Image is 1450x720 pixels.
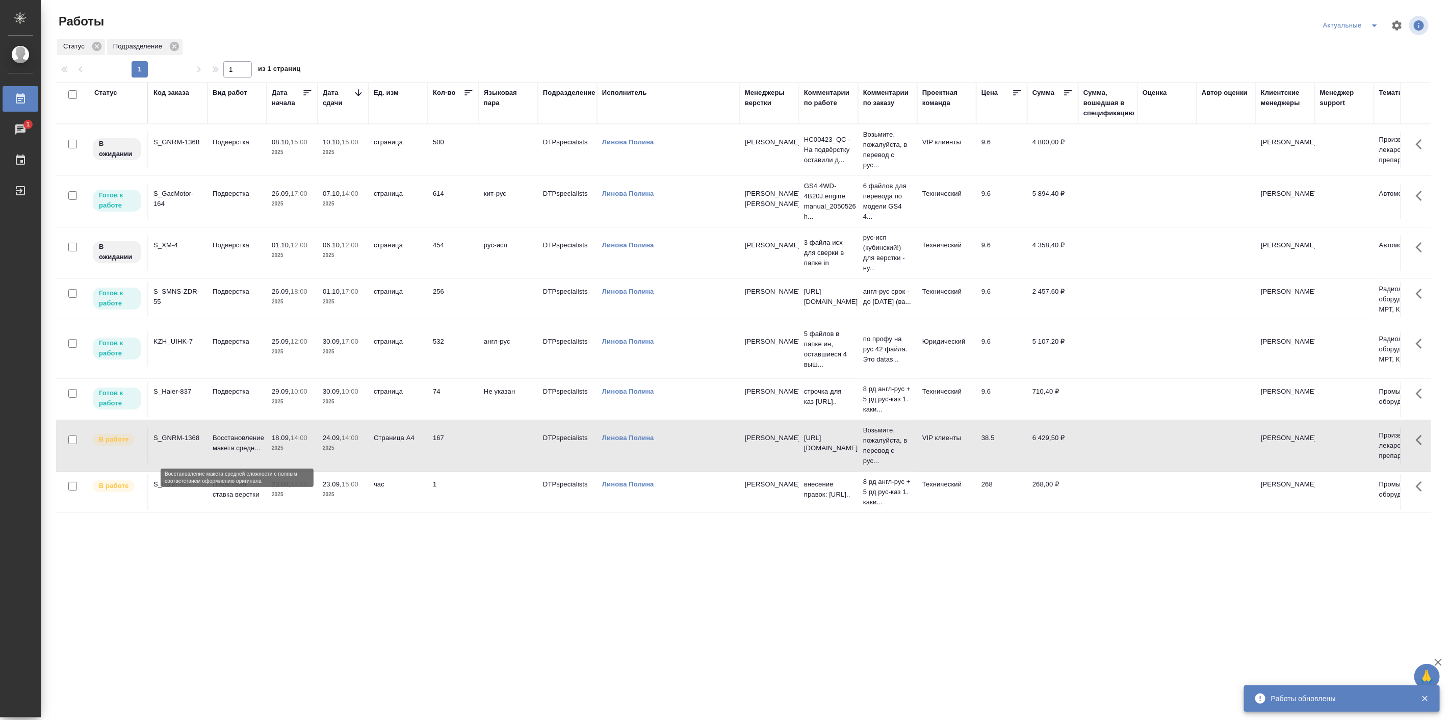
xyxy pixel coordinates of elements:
[153,337,202,347] div: KZH_UIHK-7
[804,181,853,222] p: GS4 4WD-4B20J engine manual_2050526 h...
[602,190,654,197] a: Линова Полина
[99,434,128,445] p: В работе
[1409,16,1431,35] span: Посмотреть информацию
[1202,88,1248,98] div: Автор оценки
[917,381,976,417] td: Технический
[745,387,794,397] p: [PERSON_NAME]
[272,199,313,209] p: 2025
[602,388,654,395] a: Линова Полина
[479,235,538,271] td: рус-исп
[804,479,853,500] p: внесение правок: [URL]..
[272,443,313,453] p: 2025
[1256,281,1315,317] td: [PERSON_NAME]
[1271,693,1406,704] div: Работы обновлены
[272,297,313,307] p: 2025
[804,88,853,108] div: Комментарии по работе
[342,138,358,146] p: 15:00
[1414,694,1435,703] button: Закрыть
[272,490,313,500] p: 2025
[369,132,428,168] td: страница
[1379,189,1428,199] p: Автомобилестроение
[291,480,307,488] p: 14:00
[1256,331,1315,367] td: [PERSON_NAME]
[917,474,976,510] td: Технический
[1256,474,1315,510] td: [PERSON_NAME]
[272,434,291,442] p: 18.09,
[1027,184,1078,219] td: 5 894,40 ₽
[1379,284,1428,315] p: Радиологическое оборудование: МРТ, КТ...
[63,41,88,52] p: Статус
[369,474,428,510] td: час
[323,241,342,249] p: 06.10,
[745,189,794,209] p: [PERSON_NAME], [PERSON_NAME]
[981,88,998,98] div: Цена
[602,288,654,295] a: Линова Полина
[3,117,38,142] a: 1
[428,428,479,464] td: 167
[538,331,597,367] td: DTPspecialists
[1032,88,1054,98] div: Сумма
[602,480,654,488] a: Линова Полина
[291,138,307,146] p: 15:00
[369,235,428,271] td: страница
[213,479,262,500] p: Почасовая ставка верстки
[428,281,479,317] td: 256
[213,137,262,147] p: Подверстка
[113,41,166,52] p: Подразделение
[1410,184,1434,208] button: Здесь прячутся важные кнопки
[863,425,912,466] p: Возьмите, пожалуйста, в перевод с рус...
[976,132,1027,168] td: 9.6
[94,88,117,98] div: Статус
[1410,281,1434,306] button: Здесь прячутся важные кнопки
[863,88,912,108] div: Комментарии по заказу
[1410,474,1434,499] button: Здесь прячутся важные кнопки
[976,474,1027,510] td: 268
[863,477,912,507] p: 8 рд англ-рус + 5 рд рус-каз 1. каки...
[323,490,364,500] p: 2025
[92,479,142,493] div: Исполнитель выполняет работу
[976,381,1027,417] td: 9.6
[213,189,262,199] p: Подверстка
[1379,135,1428,165] p: Производство лекарственных препаратов
[323,147,364,158] p: 2025
[272,241,291,249] p: 01.10,
[433,88,456,98] div: Кол-во
[863,181,912,222] p: 6 файлов для перевода по модели GS4 4...
[745,137,794,147] p: [PERSON_NAME]
[1385,13,1409,38] span: Настроить таблицу
[291,338,307,345] p: 12:00
[272,288,291,295] p: 26.09,
[323,250,364,261] p: 2025
[213,433,262,453] p: Восстановление макета средн...
[917,132,976,168] td: VIP клиенты
[323,443,364,453] p: 2025
[745,287,794,297] p: [PERSON_NAME]
[538,235,597,271] td: DTPspecialists
[976,281,1027,317] td: 9.6
[153,88,189,98] div: Код заказа
[804,433,853,453] p: [URL][DOMAIN_NAME]..
[291,434,307,442] p: 14:00
[1027,281,1078,317] td: 2 457,60 ₽
[917,331,976,367] td: Юридический
[538,474,597,510] td: DTPspecialists
[323,297,364,307] p: 2025
[56,13,104,30] span: Работы
[291,288,307,295] p: 18:00
[342,480,358,488] p: 15:00
[1256,184,1315,219] td: [PERSON_NAME]
[213,337,262,347] p: Подверстка
[291,241,307,249] p: 12:00
[1027,381,1078,417] td: 710,40 ₽
[153,240,202,250] div: S_XM-4
[1410,235,1434,260] button: Здесь прячутся важные кнопки
[99,288,135,308] p: Готов к работе
[213,287,262,297] p: Подверстка
[1379,88,1410,98] div: Тематика
[374,88,399,98] div: Ед. изм
[538,281,597,317] td: DTPspecialists
[917,428,976,464] td: VIP клиенты
[99,242,135,262] p: В ожидании
[369,428,428,464] td: Страница А4
[538,184,597,219] td: DTPspecialists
